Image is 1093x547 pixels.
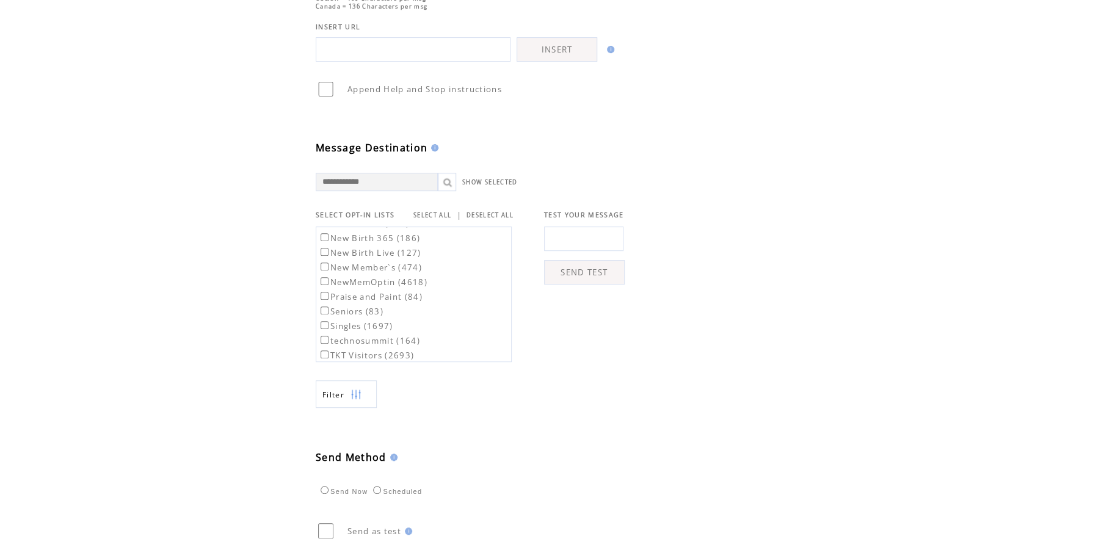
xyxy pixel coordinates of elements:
[318,233,420,244] label: New Birth 365 (186)
[462,178,517,186] a: SHOW SELECTED
[321,292,329,300] input: Praise and Paint (84)
[370,488,422,495] label: Scheduled
[544,211,624,219] span: TEST YOUR MESSAGE
[316,380,377,408] a: Filter
[316,141,427,154] span: Message Destination
[467,211,514,219] a: DESELECT ALL
[321,336,329,344] input: technosummit (164)
[322,389,344,400] span: Show filters
[321,306,329,314] input: Seniors (83)
[318,350,414,361] label: TKT Visitors (2693)
[321,321,329,329] input: Singles (1697)
[413,211,451,219] a: SELECT ALL
[318,277,427,288] label: NewMemOptin (4618)
[316,2,427,10] span: Canada = 136 Characters per msg
[318,488,368,495] label: Send Now
[321,486,329,494] input: Send Now
[318,335,420,346] label: technosummit (164)
[347,526,401,537] span: Send as test
[316,451,387,464] span: Send Method
[373,486,381,494] input: Scheduled
[517,37,597,62] a: INSERT
[350,381,361,408] img: filters.png
[316,23,360,31] span: INSERT URL
[321,263,329,270] input: New Member`s (474)
[318,306,383,317] label: Seniors (83)
[427,144,438,151] img: help.gif
[318,247,421,258] label: New Birth Live (127)
[318,262,422,273] label: New Member`s (474)
[387,454,398,461] img: help.gif
[321,248,329,256] input: New Birth Live (127)
[318,321,393,331] label: Singles (1697)
[321,350,329,358] input: TKT Visitors (2693)
[456,209,461,220] span: |
[603,46,614,53] img: help.gif
[347,84,502,95] span: Append Help and Stop instructions
[544,260,625,284] a: SEND TEST
[401,527,412,535] img: help.gif
[316,211,394,219] span: SELECT OPT-IN LISTS
[321,233,329,241] input: New Birth 365 (186)
[318,291,423,302] label: Praise and Paint (84)
[321,277,329,285] input: NewMemOptin (4618)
